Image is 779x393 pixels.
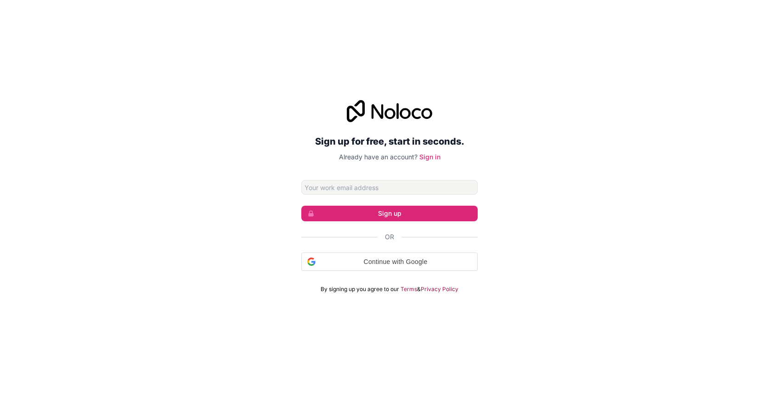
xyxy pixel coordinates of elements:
span: & [417,286,421,293]
span: Continue with Google [319,257,472,267]
h2: Sign up for free, start in seconds. [301,133,478,150]
button: Sign up [301,206,478,221]
a: Terms [401,286,417,293]
a: Privacy Policy [421,286,458,293]
span: By signing up you agree to our [321,286,399,293]
a: Sign in [419,153,440,161]
input: Email address [301,180,478,195]
span: Or [385,232,394,241]
div: Continue with Google [301,253,478,271]
iframe: Intercom notifications message [595,324,779,388]
span: Already have an account? [339,153,418,161]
